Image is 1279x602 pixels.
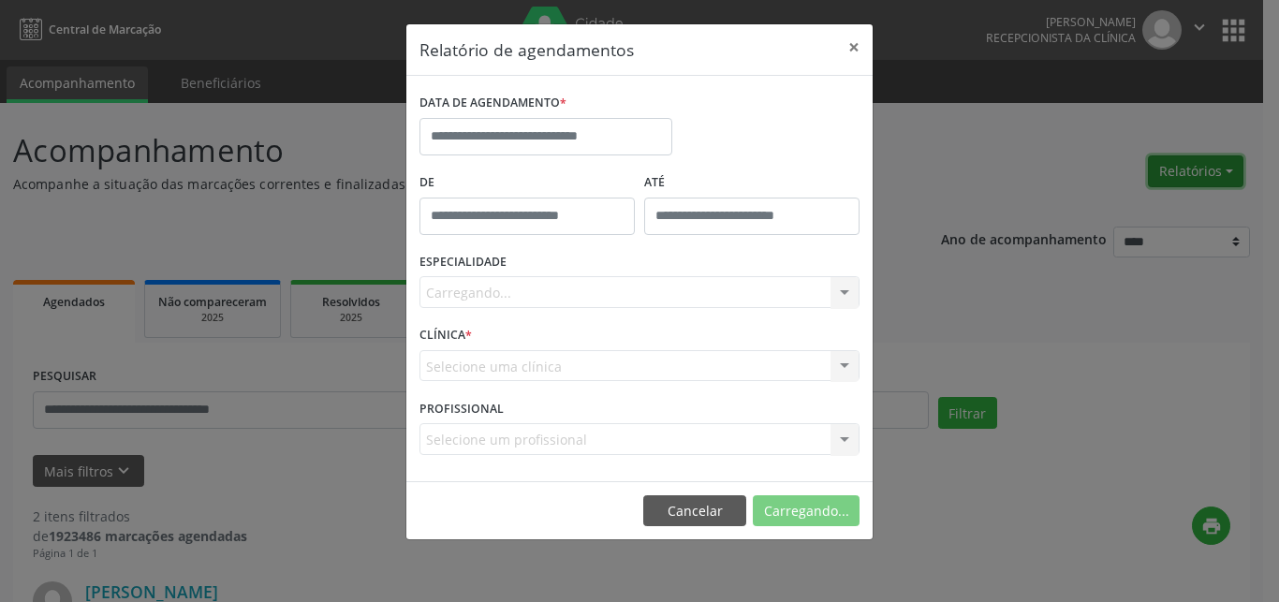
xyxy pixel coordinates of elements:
button: Close [835,24,873,70]
label: PROFISSIONAL [419,394,504,423]
button: Carregando... [753,495,860,527]
label: ESPECIALIDADE [419,248,507,277]
label: ATÉ [644,169,860,198]
label: CLÍNICA [419,321,472,350]
button: Cancelar [643,495,746,527]
label: DATA DE AGENDAMENTO [419,89,566,118]
label: De [419,169,635,198]
h5: Relatório de agendamentos [419,37,634,62]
